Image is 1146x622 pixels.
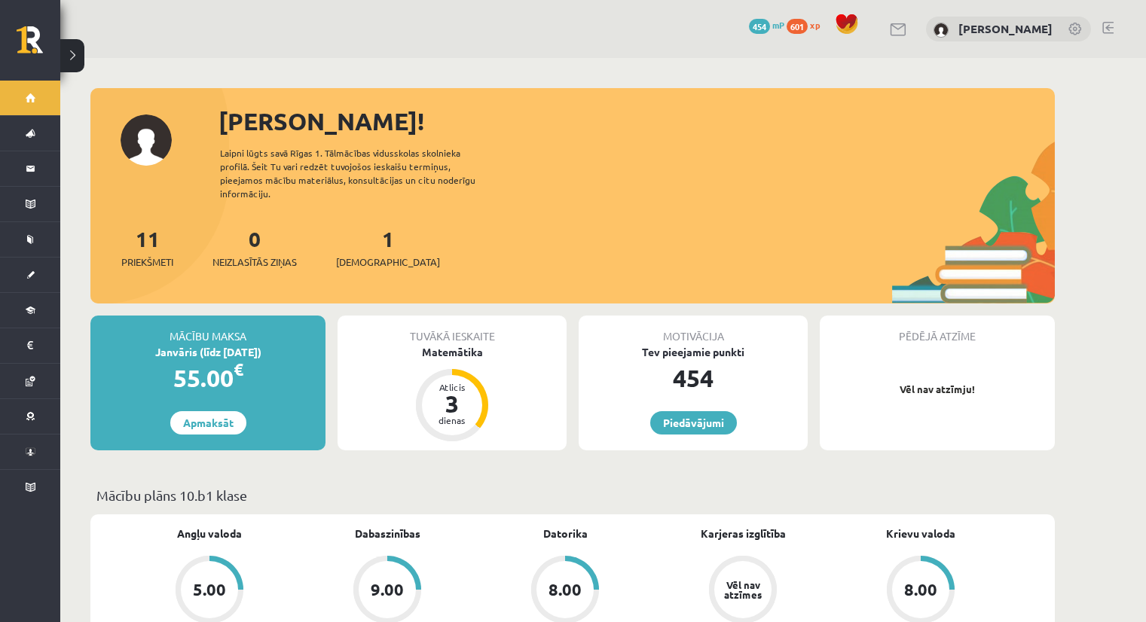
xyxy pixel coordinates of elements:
[170,411,246,434] a: Apmaksāt
[212,255,297,270] span: Neizlasītās ziņas
[787,19,808,34] span: 601
[90,344,325,360] div: Janvāris (līdz [DATE])
[787,19,827,31] a: 601 xp
[549,581,582,598] div: 8.00
[749,19,770,34] span: 454
[429,416,475,425] div: dienas
[429,392,475,416] div: 3
[886,526,955,541] a: Krievu valoda
[820,316,1055,344] div: Pēdējā atzīme
[96,485,1049,505] p: Mācību plāns 10.b1 klase
[701,526,786,541] a: Karjeras izglītība
[219,103,1055,139] div: [PERSON_NAME]!
[934,23,949,38] img: Anna Cirse
[121,225,173,270] a: 11Priekšmeti
[749,19,784,31] a: 454 mP
[90,360,325,396] div: 55.00
[543,526,588,541] a: Datorika
[338,344,567,360] div: Matemātika
[177,526,242,541] a: Angļu valoda
[958,21,1053,36] a: [PERSON_NAME]
[579,344,808,360] div: Tev pieejamie punkti
[338,316,567,344] div: Tuvākā ieskaite
[212,225,297,270] a: 0Neizlasītās ziņas
[579,316,808,344] div: Motivācija
[579,360,808,396] div: 454
[234,358,243,380] span: €
[338,344,567,444] a: Matemātika Atlicis 3 dienas
[772,19,784,31] span: mP
[121,255,173,270] span: Priekšmeti
[193,581,226,598] div: 5.00
[355,526,420,541] a: Dabaszinības
[17,26,60,64] a: Rīgas 1. Tālmācības vidusskola
[827,382,1047,397] p: Vēl nav atzīmju!
[650,411,737,434] a: Piedāvājumi
[90,316,325,344] div: Mācību maksa
[722,580,764,599] div: Vēl nav atzīmes
[371,581,404,598] div: 9.00
[429,383,475,392] div: Atlicis
[810,19,820,31] span: xp
[336,255,440,270] span: [DEMOGRAPHIC_DATA]
[220,146,502,200] div: Laipni lūgts savā Rīgas 1. Tālmācības vidusskolas skolnieka profilā. Šeit Tu vari redzēt tuvojošo...
[904,581,937,598] div: 8.00
[336,225,440,270] a: 1[DEMOGRAPHIC_DATA]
